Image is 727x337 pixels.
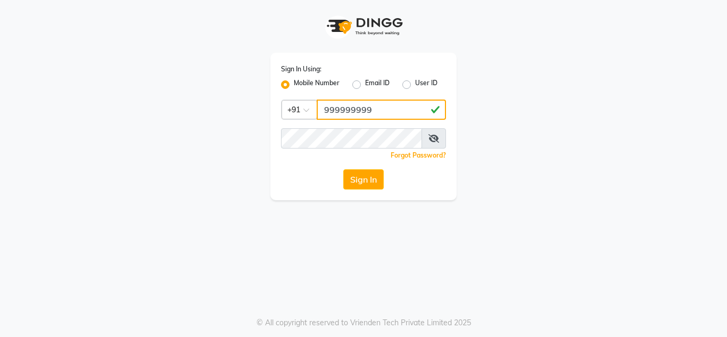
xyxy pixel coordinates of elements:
input: Username [281,128,422,149]
input: Username [317,100,446,120]
img: logo1.svg [321,11,406,42]
button: Sign In [343,169,384,190]
label: Mobile Number [294,78,340,91]
label: Email ID [365,78,390,91]
a: Forgot Password? [391,151,446,159]
label: User ID [415,78,437,91]
label: Sign In Using: [281,64,321,74]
